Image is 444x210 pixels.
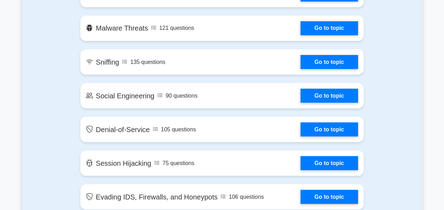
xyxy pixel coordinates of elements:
[300,122,358,136] a: Go to topic
[300,21,358,35] a: Go to topic
[300,190,358,204] a: Go to topic
[300,55,358,69] a: Go to topic
[300,88,358,103] a: Go to topic
[300,156,358,170] a: Go to topic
